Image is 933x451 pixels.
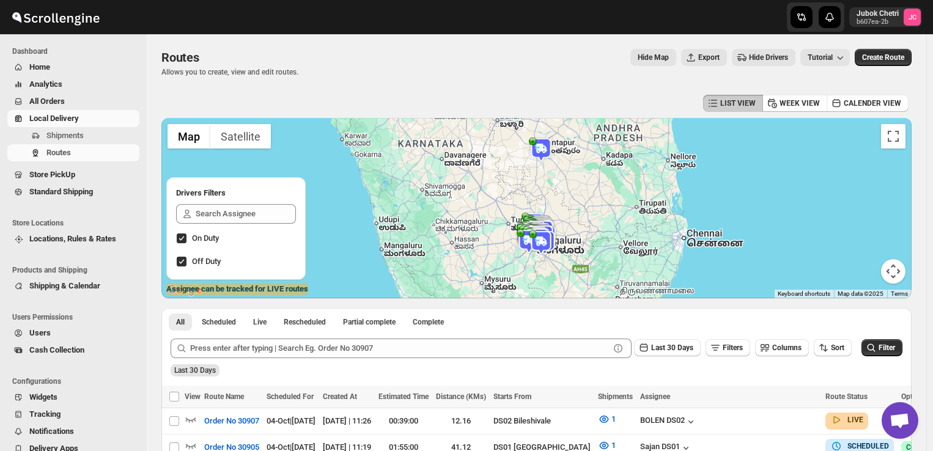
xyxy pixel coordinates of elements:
button: Create Route [855,49,912,66]
button: Toggle fullscreen view [881,124,905,148]
button: Shipping & Calendar [7,277,139,295]
button: Home [7,59,139,76]
span: Jubok Chetri [904,9,921,26]
button: Notifications [7,423,139,440]
button: Cash Collection [7,342,139,359]
p: Allows you to create, view and edit routes. [161,67,298,77]
div: 12.16 [436,415,486,427]
span: Store Locations [12,218,141,228]
span: Notifications [29,427,74,436]
span: Created At [323,392,357,401]
span: 04-Oct | [DATE] [267,416,315,425]
button: Shipments [7,127,139,144]
span: 1 [611,441,616,450]
button: Tracking [7,406,139,423]
span: Tracking [29,409,61,419]
span: Configurations [12,376,141,386]
span: Users Permissions [12,312,141,322]
span: Route Status [825,392,868,401]
span: All Orders [29,97,65,106]
a: Open this area in Google Maps (opens a new window) [164,282,205,298]
input: Press enter after typing | Search Eg. Order No 30907 [190,339,610,358]
span: Last 30 Days [651,343,693,352]
span: Shipping & Calendar [29,281,100,290]
button: Hide Drivers [732,49,795,66]
span: Rescheduled [284,317,326,327]
div: [DATE] | 11:26 [323,415,371,427]
span: Shipments [598,392,633,401]
b: LIVE [847,416,863,424]
label: Assignee can be tracked for LIVE routes [166,283,308,295]
span: Locations, Rules & Rates [29,234,116,243]
button: BOLEN DS02 [640,416,697,428]
a: Terms (opens in new tab) [891,290,908,297]
span: All [176,317,185,327]
button: Keyboard shortcuts [778,290,830,298]
text: JC [909,13,916,21]
span: Shipments [46,131,84,140]
span: Last 30 Days [174,366,216,375]
button: Order No 30907 [197,411,267,431]
span: Filters [723,343,743,352]
span: Widgets [29,392,57,402]
button: Filters [706,339,750,356]
span: Off Duty [192,257,221,266]
button: Map camera controls [881,259,905,284]
span: Tutorial [808,53,833,62]
button: Map action label [630,49,676,66]
span: On Duty [192,233,219,243]
span: Map data ©2025 [838,290,883,297]
span: Dashboard [12,46,141,56]
span: Home [29,62,50,71]
span: Products and Shipping [12,265,141,275]
button: All Orders [7,93,139,110]
span: Standard Shipping [29,187,93,196]
button: Filter [861,339,902,356]
span: Users [29,328,51,337]
span: Columns [772,343,802,352]
span: Distance (KMs) [436,392,486,401]
span: Sort [831,343,844,352]
span: Complete [413,317,444,327]
span: Assignee [640,392,670,401]
span: Routes [46,148,71,157]
span: Scheduled For [267,392,314,401]
span: Estimated Time [378,392,429,401]
button: CALENDER VIEW [827,95,909,112]
span: View [185,392,201,401]
button: All routes [169,313,192,331]
span: Export [698,53,720,62]
span: Order No 30907 [204,415,259,427]
button: Show street map [168,124,210,148]
button: WEEK VIEW [762,95,827,112]
span: Create Route [862,53,904,62]
button: Sort [814,339,852,356]
button: Columns [755,339,809,356]
b: SCHEDULED [847,442,889,450]
span: Starts From [493,392,531,401]
p: Jubok Chetri [857,9,899,18]
span: Store PickUp [29,170,75,179]
span: Hide Drivers [749,53,788,62]
p: b607ea-2b [857,18,899,26]
span: Hide Map [638,53,669,62]
button: LIST VIEW [703,95,763,112]
span: Local Delivery [29,114,79,123]
span: Analytics [29,79,62,89]
span: WEEK VIEW [780,98,820,108]
span: 1 [611,414,616,424]
span: Scheduled [202,317,236,327]
div: 00:39:00 [378,415,429,427]
button: Tutorial [800,49,850,66]
button: Routes [7,144,139,161]
span: CALENDER VIEW [844,98,901,108]
span: LIST VIEW [720,98,756,108]
button: Export [681,49,727,66]
span: Partial complete [343,317,396,327]
button: Analytics [7,76,139,93]
button: Widgets [7,389,139,406]
div: Open chat [882,402,918,439]
h2: Drivers Filters [176,187,296,199]
button: User menu [849,7,922,27]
